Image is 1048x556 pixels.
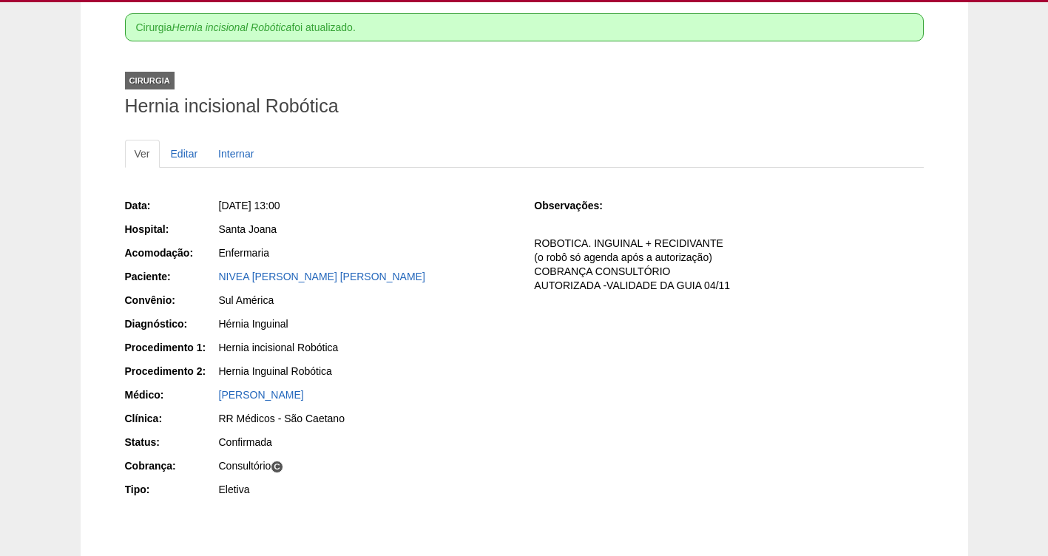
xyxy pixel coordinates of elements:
div: Hernia Inguinal Robótica [219,364,514,379]
div: Hospital: [125,222,217,237]
a: Internar [209,140,263,168]
a: Ver [125,140,160,168]
h1: Hernia incisional Robótica [125,97,924,115]
span: C [271,461,283,473]
p: ROBOTICA. INGUINAL + RECIDIVANTE (o robô só agenda após a autorização) COBRANÇA CONSULTÓRIO AUTOR... [534,237,923,293]
div: Hernia incisional Robótica [219,340,514,355]
div: RR Médicos - São Caetano [219,411,514,426]
a: Editar [161,140,208,168]
em: Hernia incisional Robótica [172,21,292,33]
div: Consultório [219,458,514,473]
div: Sul América [219,293,514,308]
div: Clínica: [125,411,217,426]
div: Médico: [125,387,217,402]
div: Cobrança: [125,458,217,473]
a: NIVEA [PERSON_NAME] [PERSON_NAME] [219,271,425,282]
div: Status: [125,435,217,450]
div: Cirurgia foi atualizado. [125,13,924,41]
div: Tipo: [125,482,217,497]
div: Data: [125,198,217,213]
div: Hérnia Inguinal [219,316,514,331]
div: Santa Joana [219,222,514,237]
div: Diagnóstico: [125,316,217,331]
div: Eletiva [219,482,514,497]
div: Cirurgia [125,72,175,89]
div: Convênio: [125,293,217,308]
div: Acomodação: [125,245,217,260]
div: Confirmada [219,435,514,450]
div: Procedimento 1: [125,340,217,355]
div: Paciente: [125,269,217,284]
span: [DATE] 13:00 [219,200,280,211]
div: Enfermaria [219,245,514,260]
a: [PERSON_NAME] [219,389,304,401]
div: Observações: [534,198,626,213]
div: Procedimento 2: [125,364,217,379]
